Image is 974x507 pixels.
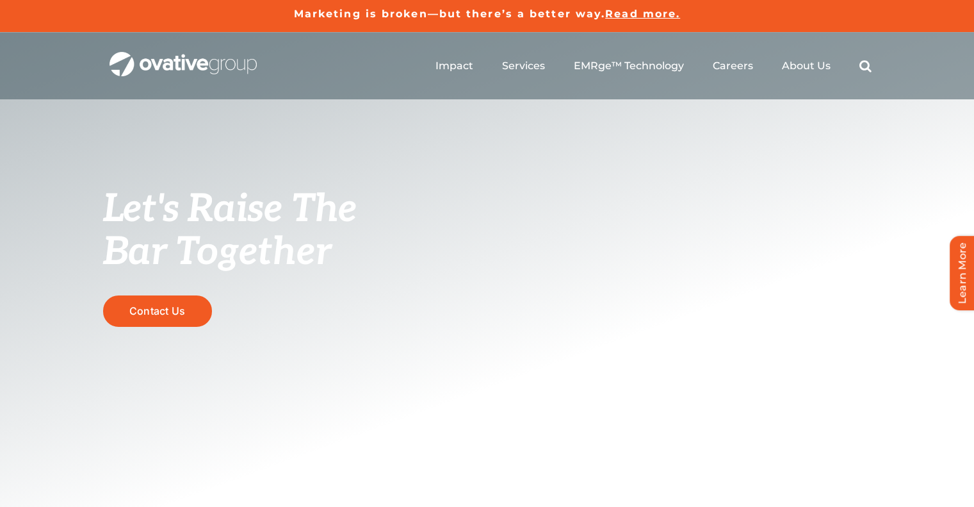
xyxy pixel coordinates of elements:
[103,229,331,276] span: Bar Together
[294,8,606,20] a: Marketing is broken—but there’s a better way.
[859,60,872,72] a: Search
[605,8,680,20] a: Read more.
[574,60,684,72] a: EMRge™ Technology
[103,295,212,327] a: Contact Us
[502,60,545,72] a: Services
[782,60,831,72] a: About Us
[129,304,185,317] span: Contact Us
[110,51,257,63] a: OG_Full_horizontal_WHT
[713,60,753,72] a: Careers
[435,60,473,72] a: Impact
[103,187,357,233] span: Let's Raise The
[435,46,872,87] nav: Menu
